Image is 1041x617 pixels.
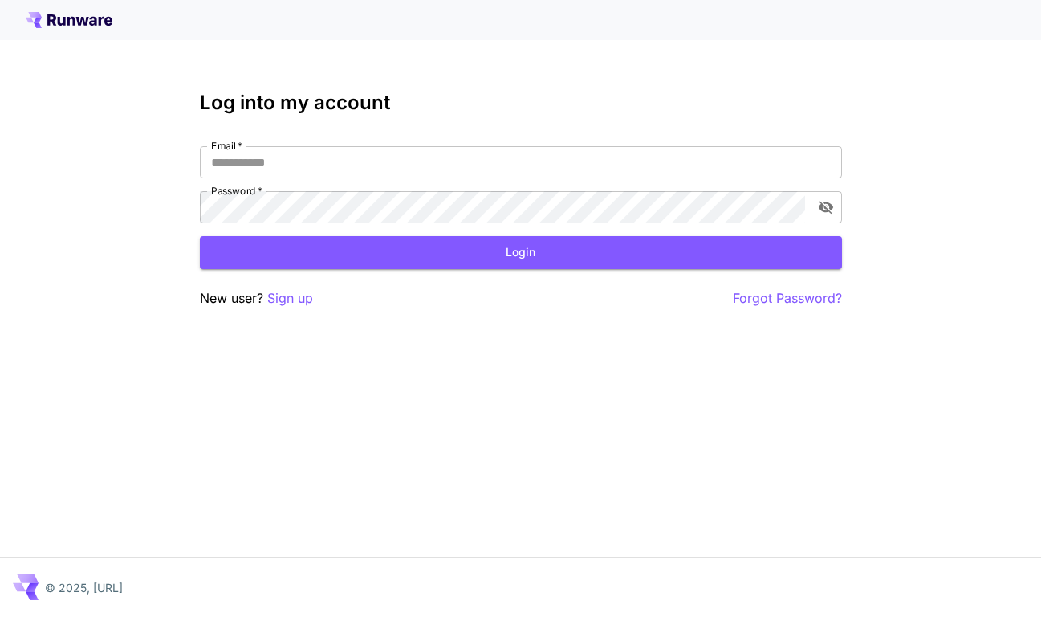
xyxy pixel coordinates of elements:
[267,288,313,308] button: Sign up
[733,288,842,308] button: Forgot Password?
[200,92,842,114] h3: Log into my account
[211,184,262,198] label: Password
[200,236,842,269] button: Login
[45,579,123,596] p: © 2025, [URL]
[200,288,313,308] p: New user?
[211,139,242,153] label: Email
[811,193,840,222] button: toggle password visibility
